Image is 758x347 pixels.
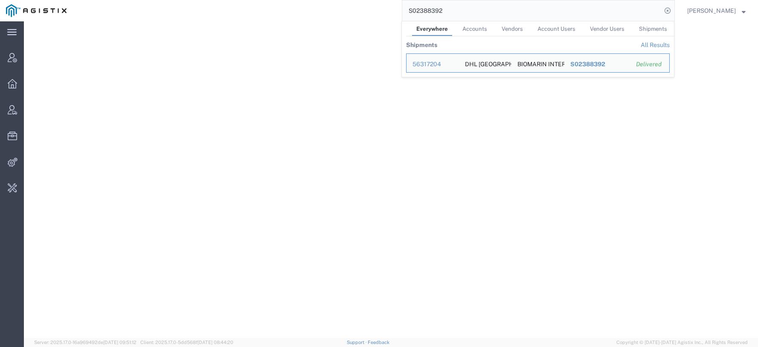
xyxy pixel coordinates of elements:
span: Copyright © [DATE]-[DATE] Agistix Inc., All Rights Reserved [616,339,748,346]
span: [DATE] 09:51:12 [103,340,136,345]
th: Shipments [406,36,437,53]
div: BIOMARIN INTERNATIONAL LIMITED [517,54,558,72]
input: Search for shipment number, reference number [402,0,662,21]
span: Vendors [502,26,523,32]
span: Everywhere [416,26,448,32]
img: logo [6,4,67,17]
a: Feedback [368,340,389,345]
span: Client: 2025.17.0-5dd568f [140,340,233,345]
table: Search Results [406,36,674,77]
span: [DATE] 08:44:20 [197,340,233,345]
a: View all shipments found by criterion [641,41,670,48]
span: Server: 2025.17.0-16a969492de [34,340,136,345]
span: Carrie Virgilio [687,6,736,15]
div: Delivered [636,60,663,69]
span: Account Users [537,26,575,32]
a: Support [347,340,368,345]
span: Vendor Users [590,26,624,32]
iframe: FS Legacy Container [24,21,758,338]
div: 56317204 [412,60,453,69]
div: DHL NIJMEGEN NL [465,54,506,72]
span: S02388392 [570,61,605,68]
span: Shipments [639,26,667,32]
span: Accounts [462,26,487,32]
div: S02388392 [570,60,624,69]
button: [PERSON_NAME] [687,6,746,16]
